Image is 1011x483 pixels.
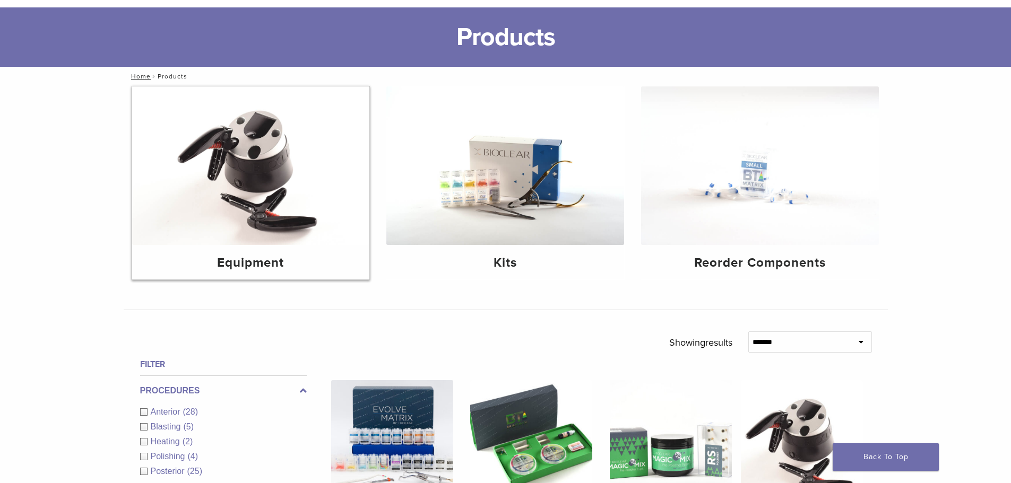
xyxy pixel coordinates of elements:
[183,407,198,416] span: (28)
[128,73,151,80] a: Home
[151,74,158,79] span: /
[395,253,616,273] h4: Kits
[141,253,361,273] h4: Equipment
[151,467,187,476] span: Posterior
[132,86,370,279] a: Equipment
[183,422,194,431] span: (5)
[183,437,193,446] span: (2)
[641,86,879,245] img: Reorder Components
[187,452,198,461] span: (4)
[140,358,307,371] h4: Filter
[669,331,732,354] p: Showing results
[187,467,202,476] span: (25)
[833,443,939,471] a: Back To Top
[124,67,888,86] nav: Products
[132,86,370,245] img: Equipment
[151,422,184,431] span: Blasting
[650,253,870,273] h4: Reorder Components
[151,437,183,446] span: Heating
[386,86,624,279] a: Kits
[386,86,624,245] img: Kits
[151,407,183,416] span: Anterior
[151,452,188,461] span: Polishing
[140,384,307,397] label: Procedures
[641,86,879,279] a: Reorder Components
